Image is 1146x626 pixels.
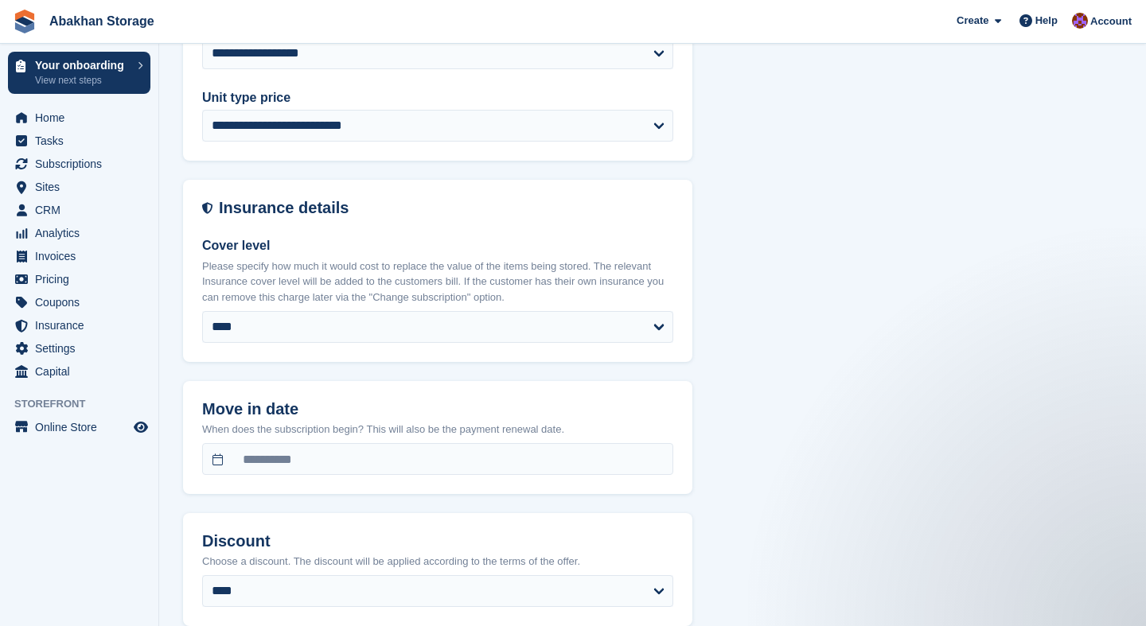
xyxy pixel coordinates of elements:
[202,236,673,255] label: Cover level
[202,88,673,107] label: Unit type price
[8,153,150,175] a: menu
[13,10,37,33] img: stora-icon-8386f47178a22dfd0bd8f6a31ec36ba5ce8667c1dd55bd0f319d3a0aa187defe.svg
[8,416,150,438] a: menu
[202,554,673,570] p: Choose a discount. The discount will be applied according to the terms of the offer.
[1035,13,1058,29] span: Help
[8,360,150,383] a: menu
[957,13,988,29] span: Create
[1090,14,1132,29] span: Account
[14,396,158,412] span: Storefront
[219,199,673,217] h2: Insurance details
[35,268,131,290] span: Pricing
[8,291,150,313] a: menu
[202,422,673,437] p: When does the subscription begin? This will also be the payment renewal date.
[35,60,130,71] p: Your onboarding
[35,73,130,87] p: View next steps
[8,314,150,336] a: menu
[8,222,150,244] a: menu
[35,130,131,152] span: Tasks
[35,337,131,360] span: Settings
[1072,13,1088,29] img: William Abakhan
[35,153,131,175] span: Subscriptions
[35,199,131,221] span: CRM
[8,337,150,360] a: menu
[131,418,150,437] a: Preview store
[35,360,131,383] span: Capital
[43,8,161,34] a: Abakhan Storage
[202,199,212,217] img: insurance-details-icon-731ffda60807649b61249b889ba3c5e2b5c27d34e2e1fb37a309f0fde93ff34a.svg
[8,176,150,198] a: menu
[35,222,131,244] span: Analytics
[202,400,673,418] h2: Move in date
[8,245,150,267] a: menu
[35,314,131,336] span: Insurance
[35,107,131,129] span: Home
[35,176,131,198] span: Sites
[8,268,150,290] a: menu
[8,199,150,221] a: menu
[202,259,673,305] p: Please specify how much it would cost to replace the value of the items being stored. The relevan...
[202,532,673,550] h2: Discount
[35,416,131,438] span: Online Store
[35,245,131,267] span: Invoices
[35,291,131,313] span: Coupons
[8,52,150,94] a: Your onboarding View next steps
[8,107,150,129] a: menu
[8,130,150,152] a: menu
